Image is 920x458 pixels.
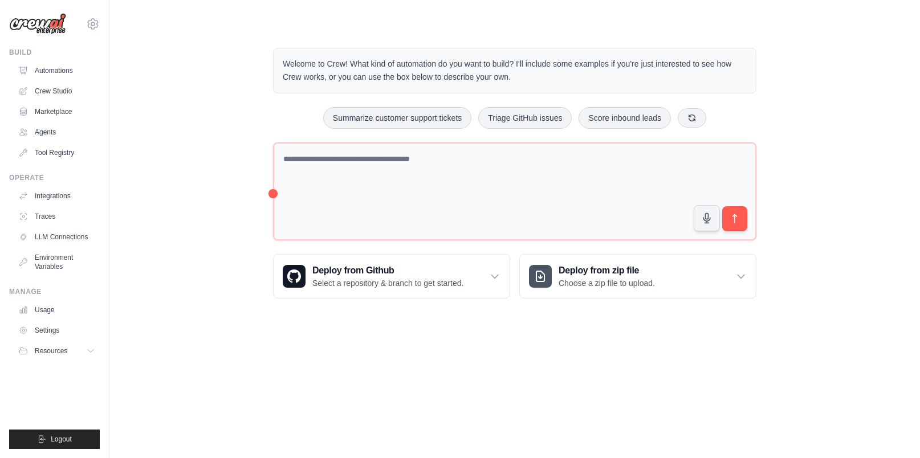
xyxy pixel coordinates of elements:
[14,301,100,319] a: Usage
[9,287,100,296] div: Manage
[312,264,463,277] h3: Deploy from Github
[9,430,100,449] button: Logout
[14,144,100,162] a: Tool Registry
[323,107,471,129] button: Summarize customer support tickets
[9,48,100,57] div: Build
[14,62,100,80] a: Automations
[14,187,100,205] a: Integrations
[14,321,100,340] a: Settings
[579,107,671,129] button: Score inbound leads
[559,264,655,277] h3: Deploy from zip file
[35,346,67,355] span: Resources
[283,58,747,84] p: Welcome to Crew! What kind of automation do you want to build? I'll include some examples if you'...
[14,82,100,100] a: Crew Studio
[14,103,100,121] a: Marketplace
[559,277,655,289] p: Choose a zip file to upload.
[312,277,463,289] p: Select a repository & branch to get started.
[478,107,572,129] button: Triage GitHub issues
[14,207,100,226] a: Traces
[14,123,100,141] a: Agents
[51,435,72,444] span: Logout
[9,13,66,35] img: Logo
[14,228,100,246] a: LLM Connections
[14,342,100,360] button: Resources
[14,248,100,276] a: Environment Variables
[9,173,100,182] div: Operate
